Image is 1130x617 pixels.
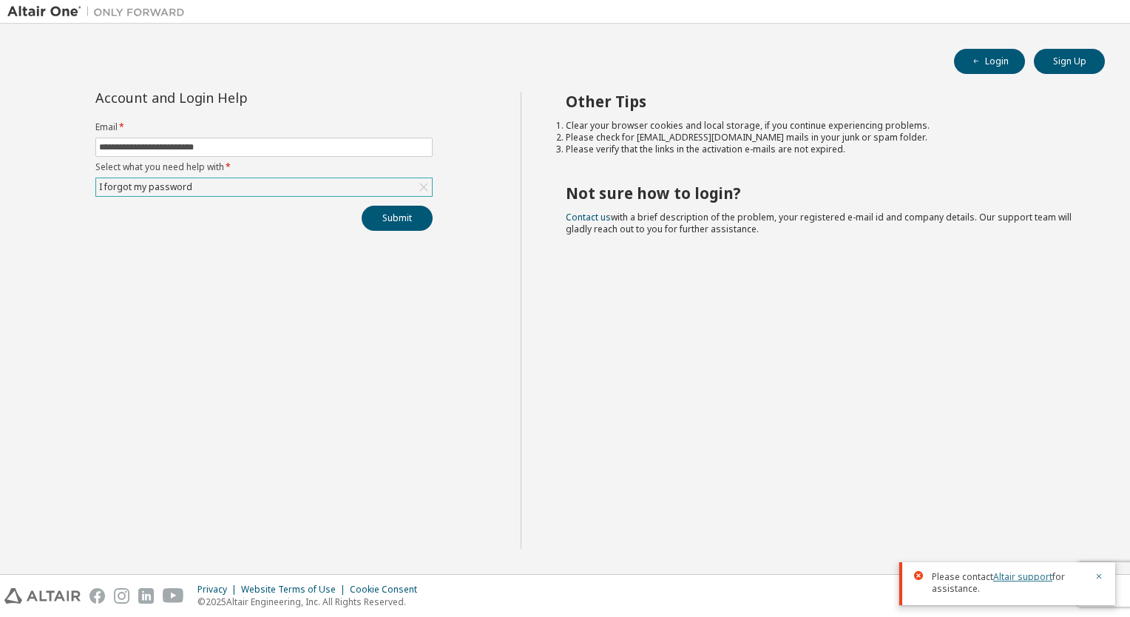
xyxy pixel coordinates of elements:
span: Please contact for assistance. [932,571,1086,595]
img: youtube.svg [163,588,184,604]
div: I forgot my password [97,179,194,195]
a: Altair support [993,570,1052,583]
label: Select what you need help with [95,161,433,173]
div: Website Terms of Use [241,584,350,596]
img: facebook.svg [89,588,105,604]
span: with a brief description of the problem, your registered e-mail id and company details. Our suppo... [566,211,1072,235]
button: Login [954,49,1025,74]
label: Email [95,121,433,133]
div: Account and Login Help [95,92,365,104]
a: Contact us [566,211,611,223]
img: instagram.svg [114,588,129,604]
button: Sign Up [1034,49,1105,74]
div: Cookie Consent [350,584,426,596]
img: altair_logo.svg [4,588,81,604]
h2: Not sure how to login? [566,183,1079,203]
li: Clear your browser cookies and local storage, if you continue experiencing problems. [566,120,1079,132]
div: I forgot my password [96,178,432,196]
li: Please check for [EMAIL_ADDRESS][DOMAIN_NAME] mails in your junk or spam folder. [566,132,1079,144]
p: © 2025 Altair Engineering, Inc. All Rights Reserved. [197,596,426,608]
button: Submit [362,206,433,231]
div: Privacy [197,584,241,596]
li: Please verify that the links in the activation e-mails are not expired. [566,144,1079,155]
img: linkedin.svg [138,588,154,604]
h2: Other Tips [566,92,1079,111]
img: Altair One [7,4,192,19]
